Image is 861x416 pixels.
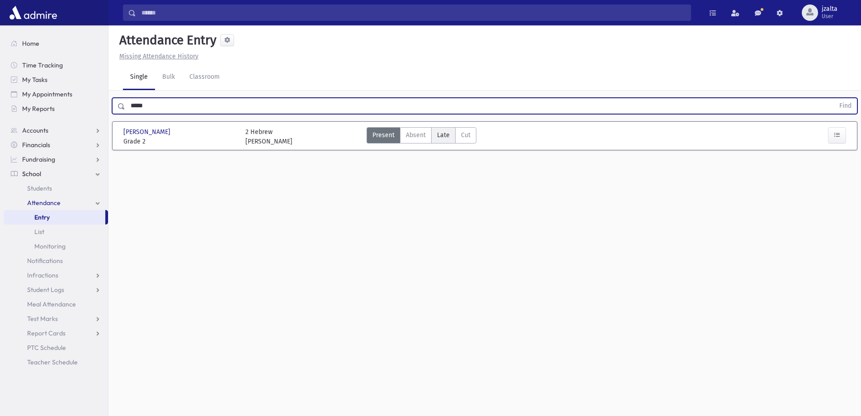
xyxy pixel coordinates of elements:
a: Time Tracking [4,58,108,72]
a: Home [4,36,108,51]
span: jzalta [822,5,837,13]
span: Students [27,184,52,192]
a: My Tasks [4,72,108,87]
span: My Appointments [22,90,72,98]
span: Home [22,39,39,48]
span: Late [437,130,450,140]
img: AdmirePro [7,4,59,22]
a: School [4,167,108,181]
a: Attendance [4,196,108,210]
span: Cut [461,130,470,140]
span: School [22,170,41,178]
span: [PERSON_NAME] [123,127,172,137]
span: My Tasks [22,76,47,84]
span: My Reports [22,105,55,113]
span: PTC Schedule [27,344,66,352]
a: Notifications [4,253,108,268]
span: Accounts [22,126,48,134]
span: Student Logs [27,286,64,294]
input: Search [136,5,691,21]
a: Student Logs [4,282,108,297]
span: Time Tracking [22,61,63,69]
a: Single [123,65,155,90]
a: Meal Attendance [4,297,108,311]
a: Monitoring [4,239,108,253]
span: Meal Attendance [27,300,76,308]
span: Absent [406,130,426,140]
a: Financials [4,138,108,152]
span: Financials [22,141,50,149]
span: Infractions [27,271,58,279]
a: My Appointments [4,87,108,101]
a: Bulk [155,65,182,90]
u: Missing Attendance History [119,53,198,60]
a: Test Marks [4,311,108,326]
span: User [822,13,837,20]
a: Infractions [4,268,108,282]
span: Grade 2 [123,137,236,146]
span: Fundraising [22,155,55,163]
span: Attendance [27,199,61,207]
a: Accounts [4,123,108,138]
span: Monitoring [34,242,66,250]
a: Teacher Schedule [4,355,108,369]
h5: Attendance Entry [116,33,216,48]
a: My Reports [4,101,108,116]
span: Teacher Schedule [27,358,78,366]
a: Missing Attendance History [116,53,198,60]
span: Report Cards [27,329,66,337]
a: Report Cards [4,326,108,340]
a: List [4,225,108,239]
a: Students [4,181,108,196]
div: AttTypes [367,127,476,146]
span: Present [372,130,395,140]
span: Entry [34,213,50,221]
a: Fundraising [4,152,108,167]
button: Find [834,98,857,114]
span: Notifications [27,257,63,265]
a: PTC Schedule [4,340,108,355]
a: Entry [4,210,105,225]
div: 2 Hebrew [PERSON_NAME] [245,127,292,146]
span: List [34,228,44,236]
a: Classroom [182,65,227,90]
span: Test Marks [27,315,58,323]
